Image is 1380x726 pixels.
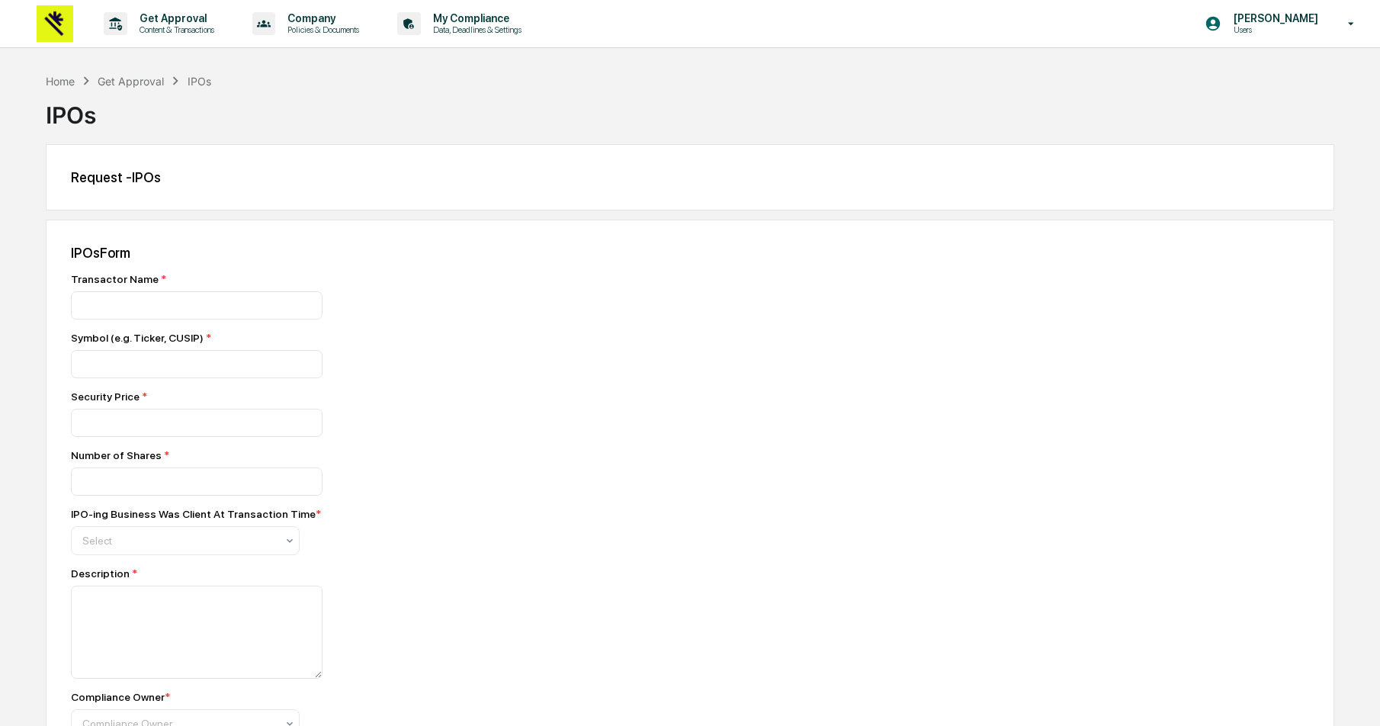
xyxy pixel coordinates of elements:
[1331,676,1372,717] iframe: Open customer support
[421,12,529,24] p: My Compliance
[188,75,211,88] div: IPOs
[127,24,222,35] p: Content & Transactions
[71,691,170,703] div: Compliance Owner
[71,449,605,461] div: Number of Shares
[71,245,1309,261] div: IPOs Form
[46,75,75,88] div: Home
[71,332,605,344] div: Symbol (e.g. Ticker, CUSIP)
[1221,24,1326,35] p: Users
[421,24,529,35] p: Data, Deadlines & Settings
[71,567,605,580] div: Description
[71,508,321,520] div: IPO-ing Business Was Client At Transaction Time
[1221,12,1326,24] p: [PERSON_NAME]
[71,390,605,403] div: Security Price
[127,12,222,24] p: Get Approval
[98,75,164,88] div: Get Approval
[71,273,605,285] div: Transactor Name
[37,5,73,42] img: logo
[71,169,1309,185] div: Request - IPOs
[46,89,1334,129] div: IPOs
[275,24,367,35] p: Policies & Documents
[275,12,367,24] p: Company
